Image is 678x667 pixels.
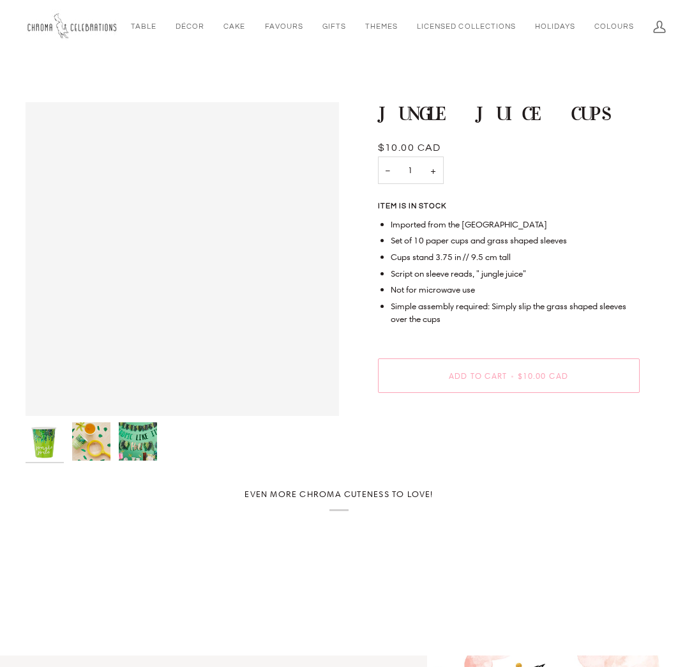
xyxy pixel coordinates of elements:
li: Cups stand 3.75 in // 9.5 cm tall [391,250,640,263]
span: Add to Cart [449,371,507,381]
img: Jungle Juice Cups [119,422,157,461]
span: Themes [365,21,398,32]
img: Jungle Juice Cups [72,422,110,461]
span: Colours [594,21,634,32]
button: Decrease quantity [378,157,398,184]
li: Script on sleeve reads, " jungle juice" [391,267,640,280]
span: Table [131,21,156,32]
div: Jungle Juice Cups [26,102,339,416]
img: Jungle Juice Cups [26,422,64,461]
span: Cake [223,21,245,32]
li: Imported from the [GEOGRAPHIC_DATA] [391,218,640,231]
h1: Jungle Juice Cups [378,102,612,125]
input: Quantity [378,157,444,184]
button: Add to Cart [378,358,640,393]
img: Chroma Celebrations [26,10,121,43]
span: Gifts [322,21,346,32]
span: $10.00 CAD [518,371,568,381]
span: Décor [176,21,204,32]
span: Item is in stock [378,203,469,210]
span: • [508,371,518,381]
span: Favours [265,21,303,32]
li: Not for microwave use [391,283,640,296]
button: Increase quantity [423,157,444,184]
li: Simple assembly required: Simply slip the grass shaped sleeves over the cups [391,300,640,326]
li: Set of 10 paper cups and grass shaped sleeves [391,234,640,247]
span: $10.00 CAD [378,142,441,153]
span: Holidays [535,21,575,32]
span: Licensed Collections [417,21,516,32]
h2: Even more Chroma cuteness to love! [26,489,652,511]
